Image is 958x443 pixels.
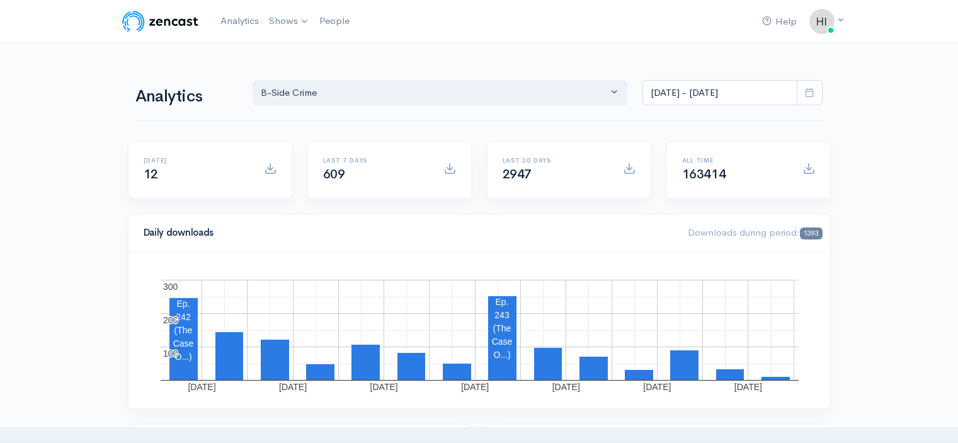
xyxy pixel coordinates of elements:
[370,382,397,392] text: [DATE]
[461,382,489,392] text: [DATE]
[144,166,158,182] span: 12
[682,166,726,182] span: 163414
[495,297,508,307] text: Ep.
[757,8,802,35] a: Help
[682,157,787,164] h6: All time
[314,8,355,35] a: People
[163,348,178,359] text: 100
[503,157,608,164] h6: Last 30 days
[163,282,178,292] text: 300
[144,157,249,164] h6: [DATE]
[809,9,835,34] img: ...
[734,382,761,392] text: [DATE]
[174,352,191,362] text: O...)
[176,299,190,309] text: Ep.
[163,315,178,325] text: 200
[279,382,307,392] text: [DATE]
[688,226,822,238] span: Downloads during period:
[323,166,345,182] span: 609
[642,80,797,106] input: analytics date range selector
[188,382,215,392] text: [DATE]
[261,86,608,100] div: B-Side Crime
[915,400,945,430] iframe: gist-messenger-bubble-iframe
[493,350,510,360] text: O...)
[120,9,200,34] img: ZenCast Logo
[643,382,671,392] text: [DATE]
[144,267,815,393] svg: A chart.
[800,227,822,239] span: 1393
[135,88,237,106] h1: Analytics
[253,80,628,106] button: B-Side Crime
[264,8,314,35] a: Shows
[144,227,673,238] h4: Daily downloads
[552,382,579,392] text: [DATE]
[503,166,532,182] span: 2947
[215,8,264,35] a: Analytics
[323,157,428,164] h6: Last 7 days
